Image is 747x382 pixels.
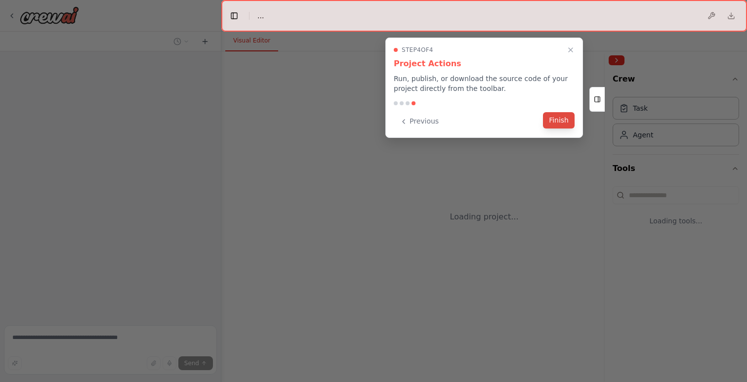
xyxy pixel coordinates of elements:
h3: Project Actions [394,58,575,70]
p: Run, publish, or download the source code of your project directly from the toolbar. [394,74,575,93]
button: Hide left sidebar [227,9,241,23]
button: Close walkthrough [565,44,577,56]
button: Previous [394,113,445,129]
span: Step 4 of 4 [402,46,433,54]
button: Finish [543,112,575,128]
